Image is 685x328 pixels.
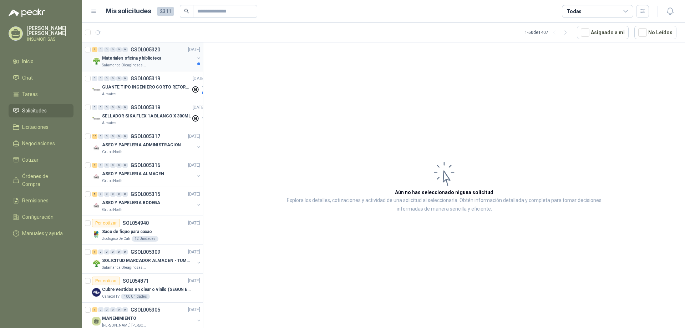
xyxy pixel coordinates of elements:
div: 0 [98,105,103,110]
div: 0 [116,163,122,168]
p: Explora los detalles, cotizaciones y actividad de una solicitud al seleccionarla. Obtén informaci... [275,196,614,213]
div: 0 [104,249,110,254]
a: 3 0 0 0 0 0 GSOL005316[DATE] Company LogoASEO Y PAPELERIA ALMACENGrupo North [92,161,202,184]
p: Materiales oficina y biblioteca [102,55,161,62]
div: 0 [104,76,110,81]
div: 0 [116,76,122,81]
a: 1 0 0 0 0 0 GSOL005320[DATE] Company LogoMateriales oficina y bibliotecaSalamanca Oleaginosas SAS [92,45,202,68]
div: 0 [116,192,122,197]
div: 0 [92,105,97,110]
span: Negociaciones [22,140,55,147]
span: Solicitudes [22,107,47,115]
div: 0 [98,134,103,139]
p: [DATE] [193,104,205,111]
img: Company Logo [92,172,101,181]
div: 0 [98,307,103,312]
span: Cotizar [22,156,39,164]
div: 0 [110,105,116,110]
div: 6 [92,192,97,197]
p: Saco de fique para cacao [102,228,152,235]
div: 1 [92,249,97,254]
p: GSOL005317 [131,134,160,139]
div: 0 [110,307,116,312]
p: [DATE] [188,278,200,284]
div: 1 [92,47,97,52]
button: Asignado a mi [577,26,629,39]
div: 1 - 50 de 1407 [525,27,571,38]
div: 1 [92,307,97,312]
span: 2311 [157,7,174,16]
div: 0 [104,307,110,312]
span: Órdenes de Compra [22,172,67,188]
span: Licitaciones [22,123,49,131]
div: 0 [110,249,116,254]
div: 0 [116,134,122,139]
p: GSOL005309 [131,249,160,254]
span: search [184,9,189,14]
p: GSOL005305 [131,307,160,312]
div: 0 [98,249,103,254]
a: 6 0 0 0 0 0 GSOL005315[DATE] Company LogoASEO Y PAPELERIA BODEGAGrupo North [92,190,202,213]
p: Grupo North [102,178,122,184]
p: Cubre vestidos en clear o vinilo (SEGUN ESPECIFICACIONES DEL ADJUNTO) [102,286,191,293]
img: Company Logo [92,288,101,297]
div: 0 [116,249,122,254]
div: 0 [104,47,110,52]
a: Negociaciones [9,137,73,150]
p: [DATE] [188,133,200,140]
div: Por cotizar [92,277,120,285]
p: ASEO Y PAPELERIA ALMACEN [102,171,164,177]
div: 0 [104,134,110,139]
div: 0 [122,249,128,254]
div: 0 [116,47,122,52]
div: 0 [122,192,128,197]
span: Inicio [22,57,34,65]
div: 0 [110,163,116,168]
p: GSOL005316 [131,163,160,168]
div: 0 [92,76,97,81]
div: 0 [104,105,110,110]
div: 0 [122,47,128,52]
div: 0 [110,76,116,81]
a: 0 0 0 0 0 0 GSOL005318[DATE] Company LogoSELLADOR SIKA FLEX 1A BLANCO X 300MLAlmatec [92,103,206,126]
p: Caracol TV [102,294,120,299]
div: Por cotizar [92,219,120,227]
p: Zoologico De Cali [102,236,130,242]
a: Remisiones [9,194,73,207]
div: 0 [110,192,116,197]
div: 0 [110,134,116,139]
img: Company Logo [92,259,101,268]
a: Inicio [9,55,73,68]
p: ASEO Y PAPELERIA ADMINISTRACION [102,142,181,148]
p: Almatec [102,91,116,97]
a: Manuales y ayuda [9,227,73,240]
span: Manuales y ayuda [22,229,63,237]
div: 0 [98,76,103,81]
div: Todas [567,7,582,15]
span: Configuración [22,213,54,221]
a: Órdenes de Compra [9,170,73,191]
p: [DATE] [188,220,200,227]
a: 10 0 0 0 0 0 GSOL005317[DATE] Company LogoASEO Y PAPELERIA ADMINISTRACIONGrupo North [92,132,202,155]
p: GSOL005315 [131,192,160,197]
p: [DATE] [193,75,205,82]
a: 1 0 0 0 0 0 GSOL005309[DATE] Company LogoSOLICITUD MARCADOR ALMACEN - TUMACOSalamanca Oleaginosas... [92,248,202,271]
span: Chat [22,74,33,82]
div: 10 [92,134,97,139]
p: Salamanca Oleaginosas SAS [102,62,147,68]
div: 0 [122,76,128,81]
div: 0 [110,47,116,52]
div: 12 Unidades [132,236,158,242]
p: Almatec [102,120,116,126]
p: Grupo North [102,207,122,213]
span: Tareas [22,90,38,98]
button: No Leídos [634,26,676,39]
div: 0 [98,47,103,52]
p: [DATE] [188,162,200,169]
a: Por cotizarSOL054940[DATE] Company LogoSaco de fique para cacaoZoologico De Cali12 Unidades [82,216,203,245]
p: [DATE] [188,191,200,198]
a: 0 0 0 0 0 0 GSOL005319[DATE] Company LogoGUANTE TIPO INGENIERO CORTO REFORZADOAlmatec [92,74,206,97]
div: 0 [104,192,110,197]
p: [DATE] [188,249,200,256]
a: Solicitudes [9,104,73,117]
